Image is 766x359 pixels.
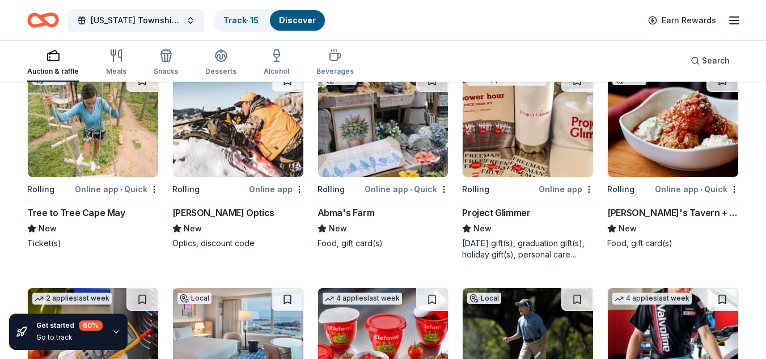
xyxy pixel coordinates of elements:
div: Food, gift card(s) [318,238,449,249]
div: 4 applies last week [612,293,692,305]
div: Rolling [172,183,200,196]
a: Earn Rewards [641,10,723,31]
button: Search [682,49,739,72]
button: Auction & raffle [27,44,79,82]
button: [US_STATE] Township Panthers Annual Tricky Tray [68,9,204,32]
button: Track· 15Discover [213,9,326,32]
div: Online app Quick [655,182,739,196]
button: Meals [106,44,126,82]
span: New [473,222,492,235]
div: Meals [106,67,126,76]
span: Search [702,54,730,67]
div: Snacks [154,67,178,76]
a: Track· 15 [223,15,259,25]
div: Ticket(s) [27,238,159,249]
span: • [700,185,702,194]
div: Online app Quick [365,182,448,196]
div: Get started [36,320,103,331]
div: Online app [249,182,304,196]
a: Image for Burris OpticsRollingOnline app[PERSON_NAME] OpticsNewOptics, discount code [172,69,304,249]
div: Rolling [462,183,489,196]
a: Image for Tommy's Tavern + TapLocalRollingOnline app•Quick[PERSON_NAME]'s Tavern + TapNewFood, gi... [607,69,739,249]
div: Rolling [607,183,634,196]
a: Home [27,7,59,33]
span: • [120,185,122,194]
img: Image for Tree to Tree Cape May [28,69,158,177]
span: New [39,222,57,235]
div: Optics, discount code [172,238,304,249]
div: Beverages [316,67,354,76]
div: Rolling [318,183,345,196]
a: Image for Abma's FarmLocalRollingOnline app•QuickAbma's FarmNewFood, gift card(s) [318,69,449,249]
div: [PERSON_NAME]'s Tavern + Tap [607,206,739,219]
img: Image for Tommy's Tavern + Tap [608,69,738,177]
a: Image for Project Glimmer2 applieslast weekRollingOnline appProject GlimmerNew[DATE] gift(s), gra... [462,69,594,260]
button: Snacks [154,44,178,82]
div: Go to track [36,333,103,342]
button: Alcohol [264,44,289,82]
div: Local [467,293,501,304]
div: Abma's Farm [318,206,375,219]
img: Image for Burris Optics [173,69,303,177]
div: [DATE] gift(s), graduation gift(s), holiday gift(s), personal care items, one-on-one career coach... [462,238,594,260]
span: New [329,222,347,235]
div: Food, gift card(s) [607,238,739,249]
span: [US_STATE] Township Panthers Annual Tricky Tray [91,14,181,27]
div: 60 % [79,320,103,331]
div: Project Glimmer [462,206,530,219]
div: Online app [539,182,594,196]
div: Auction & raffle [27,67,79,76]
button: Desserts [205,44,236,82]
img: Image for Project Glimmer [463,69,593,177]
div: [PERSON_NAME] Optics [172,206,274,219]
div: 4 applies last week [323,293,402,305]
button: Beverages [316,44,354,82]
span: • [410,185,412,194]
div: Local [177,293,211,304]
div: Alcohol [264,67,289,76]
span: New [619,222,637,235]
div: Tree to Tree Cape May [27,206,125,219]
a: Image for Tree to Tree Cape MayLocalRollingOnline app•QuickTree to Tree Cape MayNewTicket(s) [27,69,159,249]
img: Image for Abma's Farm [318,69,448,177]
div: Desserts [205,67,236,76]
div: Online app Quick [75,182,159,196]
div: 2 applies last week [32,293,112,305]
div: Rolling [27,183,54,196]
span: New [184,222,202,235]
a: Discover [279,15,316,25]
